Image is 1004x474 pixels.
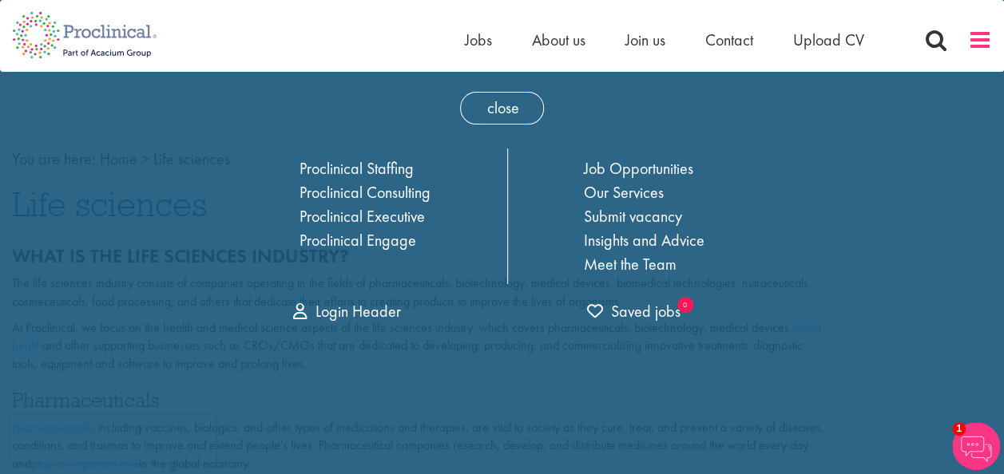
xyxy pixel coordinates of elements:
[584,206,682,227] a: Submit vacancy
[300,158,414,179] a: Proclinical Staffing
[587,301,681,322] span: Saved jobs
[587,300,681,323] a: 0 jobs in shortlist
[532,30,585,50] a: About us
[952,422,1000,470] img: Chatbot
[952,422,966,436] span: 1
[584,254,677,275] a: Meet the Team
[793,30,864,50] a: Upload CV
[300,230,416,251] a: Proclinical Engage
[584,158,693,179] a: Job Opportunities
[677,297,693,313] sub: 0
[460,92,544,124] span: close
[584,230,704,251] a: Insights and Advice
[293,301,401,322] a: Login Header
[465,30,492,50] a: Jobs
[584,182,664,203] a: Our Services
[705,30,753,50] a: Contact
[625,30,665,50] a: Join us
[300,182,431,203] a: Proclinical Consulting
[300,206,425,227] a: Proclinical Executive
